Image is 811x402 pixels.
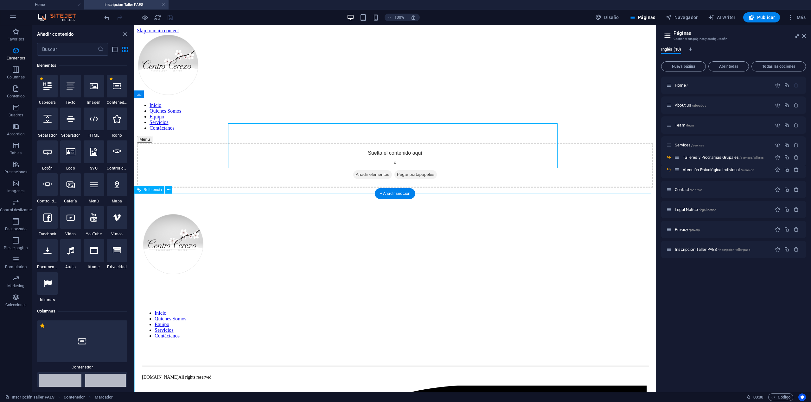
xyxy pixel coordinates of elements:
div: Eliminar [794,167,799,172]
button: 100% [385,14,407,21]
span: Código [771,393,790,401]
p: Favoritos [8,37,24,42]
div: Contact/contact [673,188,772,192]
span: Páginas [629,14,655,21]
span: /services/talleres [739,156,763,159]
button: Diseño [593,12,622,22]
span: Abrir todas [711,65,746,68]
h3: Gestionar tus páginas y configuración [674,36,793,42]
p: Pie de página [4,245,28,250]
div: Botón [37,140,58,171]
span: AI Writer [708,14,736,21]
div: Services/services [673,143,772,147]
span: [DOMAIN_NAME] [8,349,44,354]
div: Control deslizante [37,173,58,204]
button: reload [154,14,161,21]
nav: breadcrumb [64,393,113,401]
button: Usercentrics [798,393,806,401]
h6: Tiempo de la sesión [747,393,763,401]
div: Duplicar [784,167,789,172]
span: : [758,395,759,399]
span: Menú [84,199,104,204]
span: /legal-notice [699,208,716,212]
span: Vimeo [107,232,127,237]
button: AI Writer [706,12,738,22]
button: Nueva página [661,61,706,71]
div: Mapa [107,173,127,204]
span: /atencion [741,168,754,172]
div: Logo [60,140,81,171]
button: Código [768,393,793,401]
div: Separador [37,108,58,138]
div: Diseño (Ctrl+Alt+Y) [593,12,622,22]
div: Contenedor [37,320,127,370]
span: Haz clic para seleccionar y doble clic para editar [95,393,113,401]
p: Prestaciones [4,170,27,175]
div: Eliminar [794,155,799,160]
button: Páginas [627,12,658,22]
h4: Inscripción Taller PAES [84,1,169,8]
div: Configuración [775,155,780,160]
span: 00 00 [753,393,763,401]
h6: Columnas [37,307,127,315]
span: /about-us [692,104,706,107]
button: Abrir todas [708,61,749,71]
div: Vimeo [107,206,127,237]
div: Audio [60,239,81,269]
div: La página principal no puede eliminarse [794,83,799,88]
span: Documento [37,264,58,269]
div: Contenedor [107,75,127,105]
div: Galería [60,173,81,204]
span: Team [675,123,694,127]
p: Marketing [7,283,25,288]
div: Privacidad [107,239,127,269]
span: Referencia [144,188,162,192]
button: Haz clic para salir del modo de previsualización y seguir editando [141,14,149,21]
span: Todas las opciones [754,65,803,68]
span: HTML [84,133,104,138]
p: Contenido [7,94,25,99]
span: Añadir elementos [219,145,258,154]
h6: Añadir contenido [37,30,74,38]
span: Eliminar de favoritos [40,77,43,81]
span: Más [788,14,806,21]
p: Cuadros [9,113,23,118]
button: Todas las opciones [751,61,806,71]
button: Más [785,12,808,22]
span: Control deslizante de imágenes [107,166,127,171]
span: Home [675,83,688,88]
span: Haz clic para abrir la página [675,247,750,252]
div: Configuración [775,227,780,232]
div: Eliminar [794,227,799,232]
h2: Páginas [674,30,806,36]
div: SVG [84,140,104,171]
div: Separador [60,108,81,138]
span: Haz clic para abrir la página [675,103,706,108]
span: Cabecera [37,100,58,105]
div: Cabecera [37,75,58,105]
div: Home/ [673,83,772,87]
p: Colecciones [5,302,26,307]
div: Configuración [775,247,780,252]
span: Iframe [84,264,104,269]
div: Inscripción Taller PAES/inscripcion-taller-paes [673,247,772,251]
div: Duplicar [784,187,789,192]
span: Legal Notice [675,207,716,212]
img: Editor Logo [36,14,84,21]
button: Publicar [743,12,780,22]
div: Pestañas de idiomas [661,47,806,59]
span: Texto [60,100,81,105]
div: Duplicar [784,102,789,108]
span: Privacidad [107,264,127,269]
span: Idiomas [37,297,58,302]
a: Skip to main content [3,3,45,8]
span: Privacy [675,227,700,232]
span: Imagen [84,100,104,105]
div: Configuración [775,102,780,108]
div: Control deslizante de imágenes [107,140,127,171]
p: Tablas [10,151,22,156]
div: Menú [84,173,104,204]
div: Iframe [84,239,104,269]
span: Nueva página [664,65,703,68]
span: / [686,84,688,87]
